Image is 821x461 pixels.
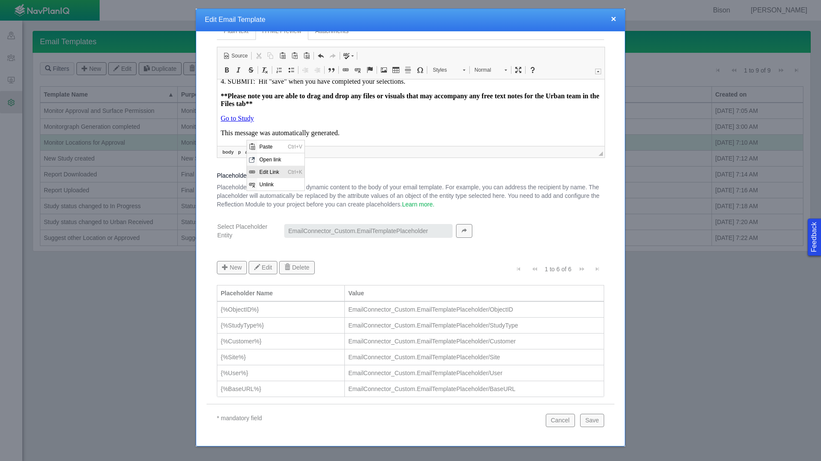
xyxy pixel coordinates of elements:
[3,50,384,58] p: This message was automatically generated.
[390,64,402,76] a: Table
[279,261,315,274] button: Delete
[10,13,58,25] span: Open link
[345,285,604,302] th: Value
[205,15,616,24] h4: Edit Email Template
[217,285,345,302] th: Placeholder Name
[512,64,524,76] a: Maximize
[10,25,39,38] span: Edit Link
[611,14,616,23] button: close
[311,64,323,76] a: Increase Indent
[348,289,600,297] div: Value
[3,13,382,28] strong: **Please note you are able to drag and drop any files or visuals that may accompany any free text...
[217,172,604,179] h5: Placeholders
[345,334,604,349] td: EmailConnector_Custom.EmailTemplatePlaceholder/Customer
[243,148,249,156] a: a element
[512,261,604,281] div: Pagination
[221,148,235,156] a: body element
[402,64,414,76] a: Insert Horizontal Line
[217,334,345,349] td: {%Customer%}
[3,35,36,42] a: Go to Study
[249,261,277,274] button: Edit
[429,64,459,76] span: Styles
[299,64,311,76] a: Decrease Indent
[265,50,277,61] a: Copy (Ctrl+C)
[348,353,600,361] div: EmailConnector_Custom.EmailTemplatePlaceholder/Site
[378,64,390,76] a: Image
[470,64,500,76] span: Normal
[221,337,341,346] div: {%Customer%}
[277,50,289,61] a: Paste (Ctrl+V)
[289,50,301,61] a: Paste as plain text (Ctrl+Shift+V)
[245,64,257,76] a: Strikethrough
[325,64,338,76] a: Block Quote
[230,52,248,60] span: Source
[221,385,341,393] div: {%BaseURL%}
[526,64,538,76] a: About CKEditor 4
[221,50,250,61] a: Source
[221,353,341,361] div: {%Site%}
[402,200,434,209] a: Learn more.
[597,70,599,72] span: ▲
[345,318,604,334] td: EmailConnector_Custom.EmailTemplatePlaceholder/StudyType
[273,64,285,76] a: Insert/Remove Numbered List
[599,152,603,156] span: Resize
[327,50,339,61] a: Redo (Ctrl+Y)
[233,64,245,76] a: Italic (Ctrl+I)
[217,381,345,397] td: {%BaseURL%}
[341,50,356,61] a: Spell Check As You Type
[345,302,604,318] td: EmailConnector_Custom.EmailTemplatePlaceholder/ObjectID
[414,64,426,76] a: Insert Special Character
[580,414,604,427] button: Save
[210,219,277,243] label: Select Placeholder Entity
[348,321,600,330] div: EmailConnector_Custom.EmailTemplatePlaceholder/StudyType
[285,64,297,76] a: Insert/Remove Bulleted List
[348,337,600,346] div: EmailConnector_Custom.EmailTemplatePlaceholder/Customer
[217,261,247,274] button: New
[259,64,271,76] a: Remove Format
[217,365,345,381] td: {%User%}
[348,385,600,393] div: EmailConnector_Custom.EmailTemplatePlaceholder/BaseURL
[364,64,376,76] a: Anchor
[236,148,243,156] a: p element
[217,415,262,422] span: * mandatory field
[308,22,356,40] a: Attachments
[352,64,364,76] a: Unlink
[470,64,511,76] a: Normal
[217,318,345,334] td: {%StudyType%}
[217,79,605,144] iframe: Editor, editor2
[348,369,600,377] div: EmailConnector_Custom.EmailTemplatePlaceholder/User
[345,365,604,381] td: EmailConnector_Custom.EmailTemplatePlaceholder/User
[546,414,575,427] button: Cancel
[221,305,341,314] div: {%ObjectID%}
[348,305,600,314] div: EmailConnector_Custom.EmailTemplatePlaceholder/ObjectID
[217,22,255,40] a: Plain text
[221,321,341,330] div: {%StudyType%}
[541,265,575,277] div: 1 to 6 of 6
[10,38,58,50] span: Unlink
[221,289,341,297] div: Placeholder Name
[340,64,352,76] a: Link (Ctrl+K)
[217,349,345,365] td: {%Site%}
[217,184,599,208] span: Placeholders can be used to add dynamic content to the body of your email template. For example, ...
[39,25,58,38] span: Ctrl+K
[217,302,345,318] td: {%ObjectID%}
[315,50,327,61] a: Undo (Ctrl+Z)
[595,69,601,74] a: Collapse Toolbar
[301,50,313,61] a: Paste from Word
[221,64,233,76] a: Bold (Ctrl+B)
[255,22,308,40] a: HTML Preview
[345,349,604,365] td: EmailConnector_Custom.EmailTemplatePlaceholder/Site
[252,50,265,61] a: Cut (Ctrl+X)
[428,64,470,76] a: Styles
[221,369,341,377] div: {%User%}
[345,381,604,397] td: EmailConnector_Custom.EmailTemplatePlaceholder/BaseURL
